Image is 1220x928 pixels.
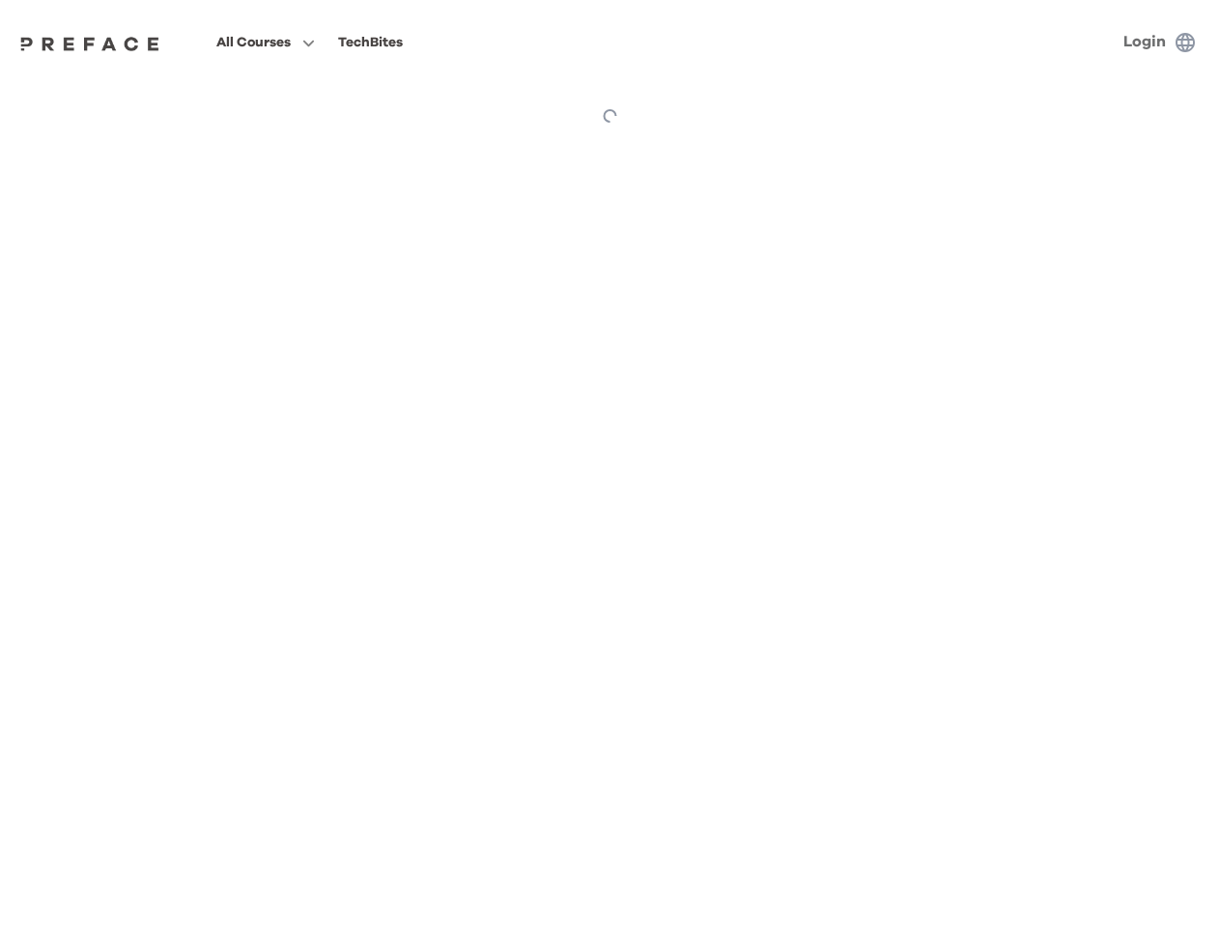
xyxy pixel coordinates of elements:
a: Login [1123,34,1166,49]
img: Preface Logo [15,36,164,51]
a: Preface Logo [15,35,164,50]
span: All Courses [216,31,291,54]
button: All Courses [211,30,321,55]
div: TechBites [338,31,403,54]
